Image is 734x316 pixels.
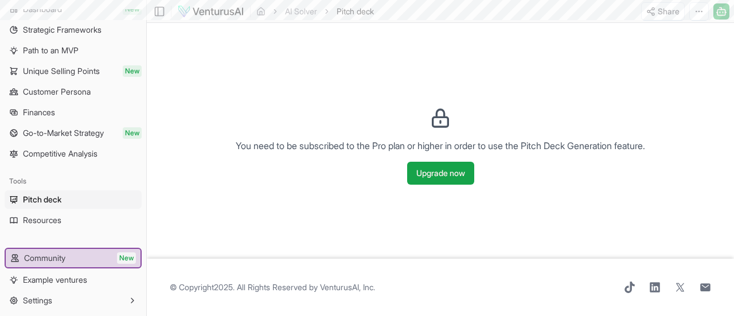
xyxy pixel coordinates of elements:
a: Example ventures [5,271,142,289]
span: New [123,127,142,139]
a: Unique Selling PointsNew [5,62,142,80]
span: Strategic Frameworks [23,24,101,36]
a: Strategic Frameworks [5,21,142,39]
a: Customer Persona [5,83,142,101]
a: Resources [5,211,142,229]
span: Path to an MVP [23,45,79,56]
a: Pitch deck [5,190,142,209]
a: Competitive Analysis [5,145,142,163]
span: Competitive Analysis [23,148,97,159]
span: New [123,65,142,77]
span: Customer Persona [23,86,91,97]
span: You need to be subscribed to the Pro plan or higher in order to use the Pitch Deck Generation fea... [236,140,645,151]
button: Settings [5,291,142,310]
span: Settings [23,295,52,306]
span: New [117,252,136,264]
a: CommunityNew [6,249,140,267]
span: Community [24,252,65,264]
button: Upgrade now [407,162,474,185]
span: Resources [23,214,61,226]
a: Go-to-Market StrategyNew [5,124,142,142]
a: Path to an MVP [5,41,142,60]
a: Finances [5,103,142,122]
a: Upgrade now [407,157,474,185]
div: Tools [5,172,142,190]
span: Pitch deck [23,194,61,205]
span: Go-to-Market Strategy [23,127,104,139]
span: Finances [23,107,55,118]
a: VenturusAI, Inc [320,282,373,292]
span: Unique Selling Points [23,65,100,77]
span: Example ventures [23,274,87,286]
span: © Copyright 2025 . All Rights Reserved by . [170,282,375,293]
